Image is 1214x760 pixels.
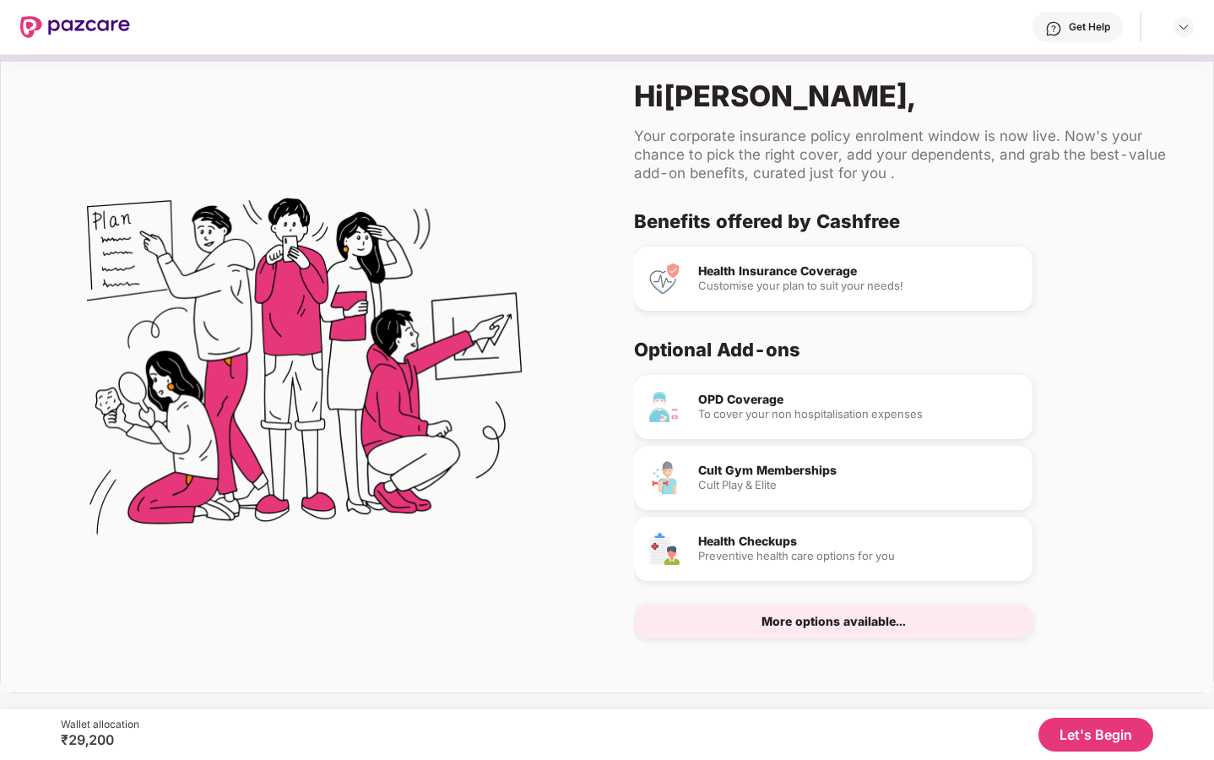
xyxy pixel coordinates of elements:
[648,262,681,296] img: Health Insurance Coverage
[1045,20,1062,37] img: svg+xml;base64,PHN2ZyBpZD0iSGVscC0zMngzMiIgeG1sbnM9Imh0dHA6Ly93d3cudzMub3JnLzIwMDAvc3ZnIiB3aWR0aD...
[1038,718,1153,752] button: Let's Begin
[648,461,681,495] img: Cult Gym Memberships
[698,480,1019,491] div: Cult Play & Elite
[698,535,1019,547] div: Health Checkups
[87,155,522,589] img: Flex Benefits Illustration
[634,127,1186,182] div: Your corporate insurance policy enrolment window is now live. Now's your chance to pick the right...
[634,79,1186,113] div: Hi [PERSON_NAME] ,
[698,551,1019,562] div: Preventive health care options for you
[634,338,1173,361] div: Optional Add-ons
[698,409,1019,420] div: To cover your non hospitalisation expenses
[698,265,1019,277] div: Health Insurance Coverage
[20,16,130,38] img: New Pazcare Logo
[648,390,681,424] img: OPD Coverage
[698,394,1019,405] div: OPD Coverage
[1069,20,1110,34] div: Get Help
[698,464,1019,476] div: Cult Gym Memberships
[1177,20,1190,34] img: svg+xml;base64,PHN2ZyBpZD0iRHJvcGRvd24tMzJ4MzIiIHhtbG5zPSJodHRwOi8vd3d3LnczLm9yZy8yMDAwL3N2ZyIgd2...
[634,209,1173,233] div: Benefits offered by Cashfree
[698,280,1019,291] div: Customise your plan to suit your needs!
[761,616,906,627] div: More options available...
[61,731,139,748] div: ₹29,200
[648,532,681,566] img: Health Checkups
[61,718,139,731] div: Wallet allocation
